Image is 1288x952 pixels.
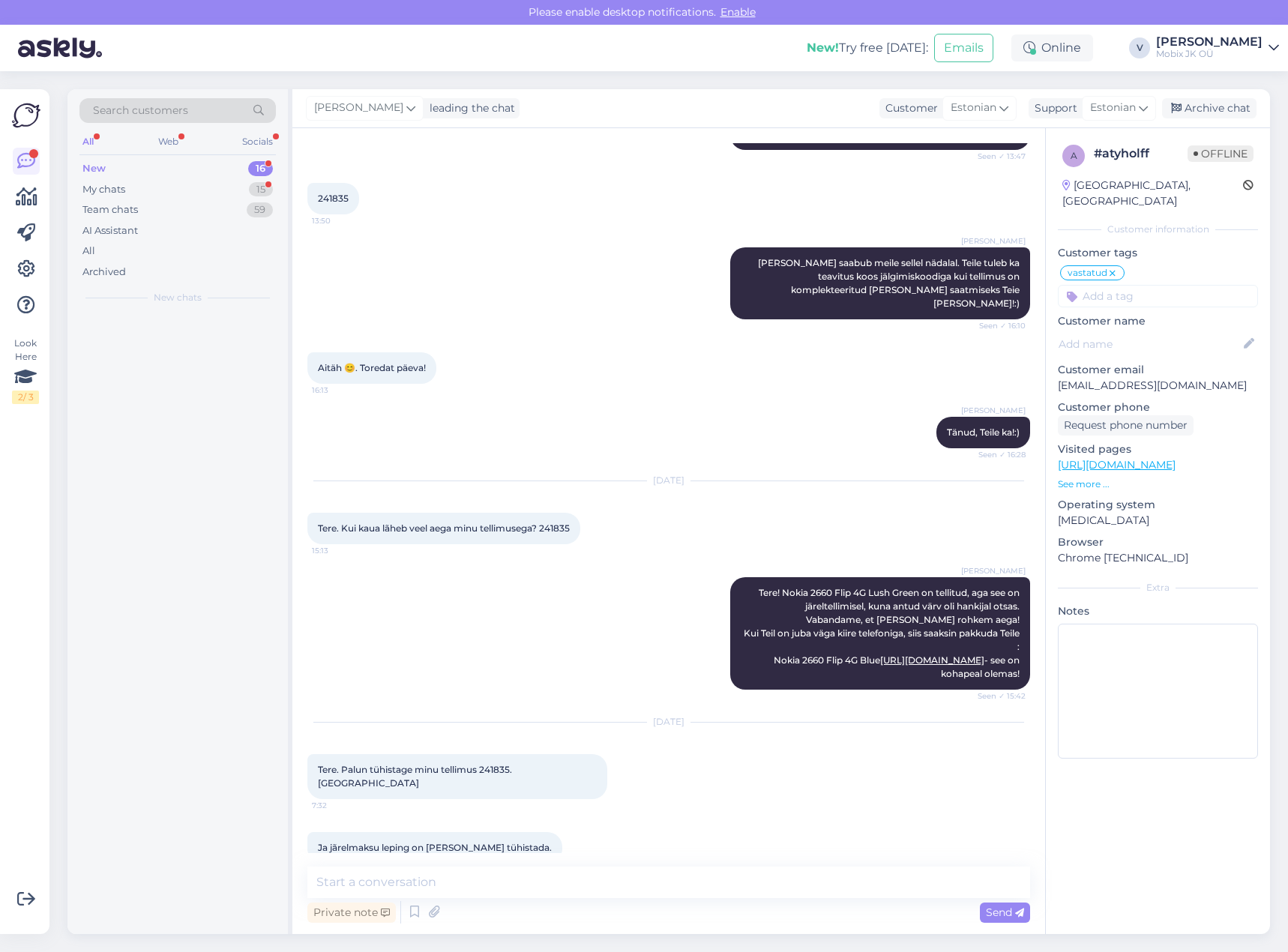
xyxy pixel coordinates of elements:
[986,906,1024,919] span: Send
[307,903,396,923] div: Private note
[807,39,928,57] div: Try free [DATE]:
[318,362,426,373] span: Aitäh 😊. Toredat päeva!
[1058,581,1258,594] div: Extra
[1068,268,1107,277] span: vastatud
[82,161,106,176] div: New
[1156,36,1263,48] div: [PERSON_NAME]
[1058,362,1258,378] p: Customer email
[1058,245,1258,261] p: Customer tags
[969,151,1026,162] span: Seen ✓ 13:47
[1129,37,1150,58] div: V
[1071,150,1077,161] span: a
[239,132,276,151] div: Socials
[807,40,839,55] b: New!
[1188,145,1254,162] span: Offline
[934,34,993,62] button: Emails
[1058,477,1258,491] p: See more ...
[961,565,1026,576] span: [PERSON_NAME]
[1058,513,1258,528] p: [MEDICAL_DATA]
[1162,98,1257,118] div: Archive chat
[82,244,95,259] div: All
[93,103,188,118] span: Search customers
[1058,223,1258,236] div: Customer information
[314,100,403,116] span: [PERSON_NAME]
[1011,34,1093,61] div: Online
[82,202,138,217] div: Team chats
[1029,100,1077,116] div: Support
[961,405,1026,416] span: [PERSON_NAME]
[307,715,1030,729] div: [DATE]
[1059,336,1241,352] input: Add name
[969,690,1026,702] span: Seen ✓ 15:42
[12,101,40,130] img: Askly Logo
[969,449,1026,460] span: Seen ✓ 16:28
[1156,36,1279,60] a: [PERSON_NAME]Mobix JK OÜ
[82,265,126,280] div: Archived
[1156,48,1263,60] div: Mobix JK OÜ
[1058,378,1258,394] p: [EMAIL_ADDRESS][DOMAIN_NAME]
[318,764,514,789] span: Tere. Palun tühistage minu tellimus 241835. [GEOGRAPHIC_DATA]
[424,100,515,116] div: leading the chat
[951,100,996,116] span: Estonian
[969,320,1026,331] span: Seen ✓ 16:10
[758,257,1022,309] span: [PERSON_NAME] saabub meile sellel nädalal. Teile tuleb ka teavitus koos jälgimiskoodiga kui telli...
[1090,100,1136,116] span: Estonian
[961,235,1026,247] span: [PERSON_NAME]
[12,337,39,404] div: Look Here
[82,223,138,238] div: AI Assistant
[312,385,368,396] span: 16:13
[1058,534,1258,550] p: Browser
[312,545,368,556] span: 15:13
[879,100,938,116] div: Customer
[248,161,273,176] div: 16
[155,132,181,151] div: Web
[741,587,1022,679] span: Tere! Nokia 2660 Flip 4G Lush Green on tellitud, aga see on järeltellimisel, kuna antud värv oli ...
[318,193,349,204] span: 241835
[249,182,273,197] div: 15
[312,800,368,811] span: 7:32
[247,202,273,217] div: 59
[1058,313,1258,329] p: Customer name
[1062,178,1243,209] div: [GEOGRAPHIC_DATA], [GEOGRAPHIC_DATA]
[312,215,368,226] span: 13:50
[1058,458,1176,472] a: [URL][DOMAIN_NAME]
[82,182,125,197] div: My chats
[1058,497,1258,513] p: Operating system
[1058,603,1258,619] p: Notes
[307,474,1030,487] div: [DATE]
[318,522,570,534] span: Tere. Kui kaua lãheb veel aega minu tellimusega? 241835
[318,842,552,853] span: Ja jãrelmaksu leping on [PERSON_NAME] tühistada.
[1058,442,1258,457] p: Visited pages
[12,391,39,404] div: 2 / 3
[947,427,1020,438] span: Tänud, Teile ka!:)
[1058,550,1258,566] p: Chrome [TECHNICAL_ID]
[1058,415,1194,436] div: Request phone number
[1058,285,1258,307] input: Add a tag
[716,5,760,19] span: Enable
[1058,400,1258,415] p: Customer phone
[154,291,202,304] span: New chats
[1094,145,1188,163] div: # atyholff
[880,654,984,666] a: [URL][DOMAIN_NAME]
[79,132,97,151] div: All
